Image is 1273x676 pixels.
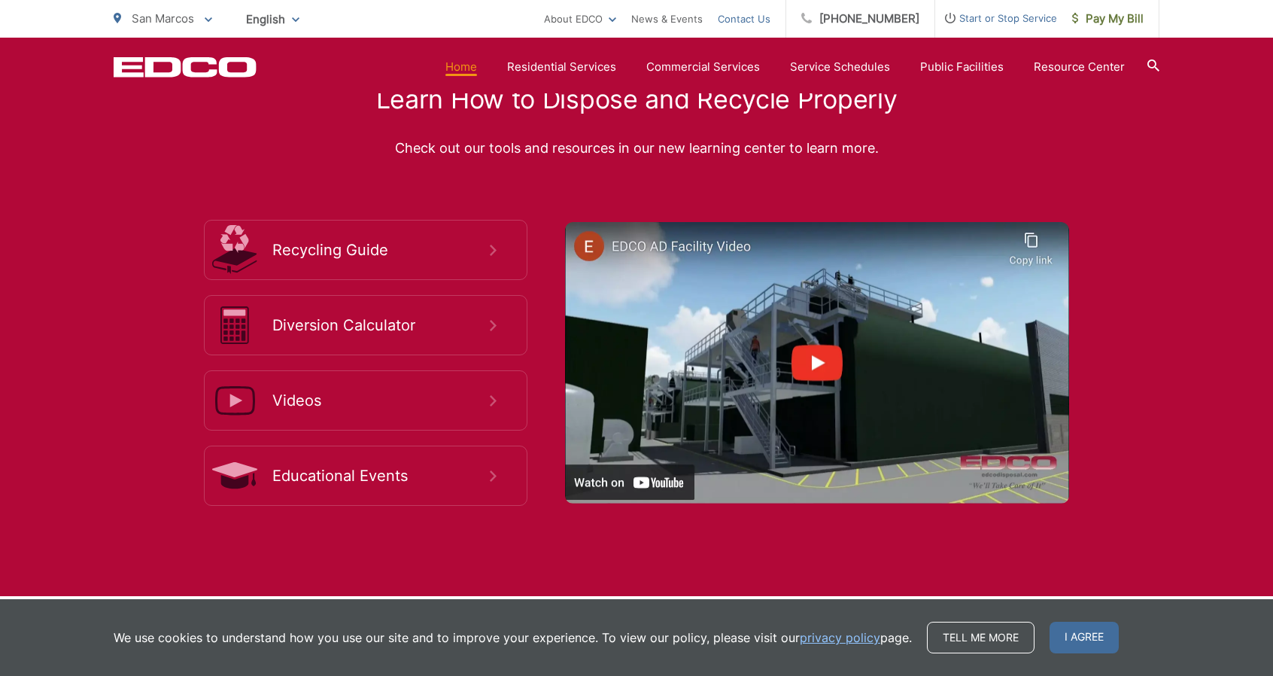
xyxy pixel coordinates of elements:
span: Recycling Guide [272,241,490,259]
a: Videos [204,370,527,431]
a: Tell me more [927,622,1035,653]
a: Home [445,58,477,76]
a: Commercial Services [646,58,760,76]
a: Recycling Guide [204,220,527,280]
span: Diversion Calculator [272,316,490,334]
span: Pay My Bill [1072,10,1144,28]
p: Check out our tools and resources in our new learning center to learn more. [114,137,1159,160]
a: Public Facilities [920,58,1004,76]
a: Diversion Calculator [204,295,527,355]
a: About EDCO [544,10,616,28]
a: privacy policy [800,629,880,647]
h2: Learn How to Dispose and Recycle Properly [114,84,1159,114]
a: Resource Center [1034,58,1125,76]
a: Service Schedules [790,58,890,76]
a: Educational Events [204,446,527,506]
span: San Marcos [132,11,194,26]
span: I agree [1050,622,1119,653]
a: Contact Us [718,10,770,28]
a: Residential Services [507,58,616,76]
a: EDCD logo. Return to the homepage. [114,56,257,78]
span: Videos [272,391,490,410]
span: English [235,6,311,32]
a: News & Events [631,10,703,28]
span: Educational Events [272,467,490,485]
p: We use cookies to understand how you use our site and to improve your experience. To view our pol... [114,629,912,647]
